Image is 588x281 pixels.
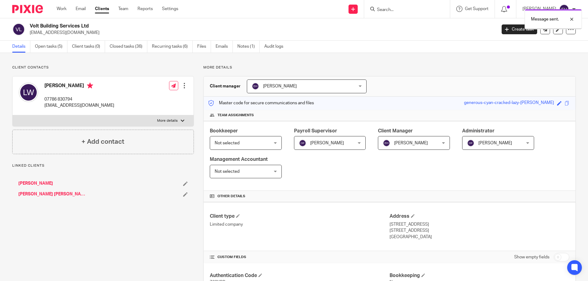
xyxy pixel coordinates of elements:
[531,16,559,22] p: Message sent.
[390,221,569,227] p: [STREET_ADDRESS]
[162,6,178,12] a: Settings
[19,83,38,102] img: svg%3E
[559,4,569,14] img: svg%3E
[157,118,178,123] p: More details
[138,6,153,12] a: Reports
[217,113,254,118] span: Team assignments
[390,272,569,279] h4: Bookkeeping
[12,41,30,53] a: Details
[467,139,474,147] img: svg%3E
[35,41,67,53] a: Open tasks (5)
[210,221,390,227] p: Limited company
[76,6,86,12] a: Email
[12,23,25,36] img: svg%3E
[390,227,569,234] p: [STREET_ADDRESS]
[12,65,194,70] p: Client contacts
[390,213,569,220] h4: Address
[390,234,569,240] p: [GEOGRAPHIC_DATA]
[478,141,512,145] span: [PERSON_NAME]
[44,102,114,109] p: [EMAIL_ADDRESS][DOMAIN_NAME]
[18,191,86,197] a: [PERSON_NAME] [PERSON_NAME]
[299,139,306,147] img: svg%3E
[378,128,413,133] span: Client Manager
[44,83,114,90] h4: [PERSON_NAME]
[464,100,554,107] div: generous-cyan-cracked-lazy-[PERSON_NAME]
[197,41,211,53] a: Files
[18,180,53,187] a: [PERSON_NAME]
[216,41,233,53] a: Emails
[514,254,549,260] label: Show empty fields
[210,255,390,260] h4: CUSTOM FIELDS
[210,272,390,279] h4: Authentication Code
[203,65,576,70] p: More details
[12,163,194,168] p: Linked clients
[263,84,297,88] span: [PERSON_NAME]
[57,6,66,12] a: Work
[215,169,239,174] span: Not selected
[383,139,390,147] img: svg%3E
[87,83,93,89] i: Primary
[294,128,337,133] span: Payroll Supervisor
[237,41,260,53] a: Notes (1)
[215,141,239,145] span: Not selected
[217,194,245,199] span: Other details
[210,128,238,133] span: Bookkeeper
[252,83,259,90] img: svg%3E
[152,41,193,53] a: Recurring tasks (6)
[310,141,344,145] span: [PERSON_NAME]
[72,41,105,53] a: Client tasks (0)
[502,24,537,34] a: Create task
[210,83,241,89] h3: Client manager
[208,100,314,106] p: Master code for secure communications and files
[110,41,147,53] a: Closed tasks (36)
[81,137,124,146] h4: + Add contact
[394,141,428,145] span: [PERSON_NAME]
[462,128,495,133] span: Administrator
[12,5,43,13] img: Pixie
[30,30,492,36] p: [EMAIL_ADDRESS][DOMAIN_NAME]
[210,213,390,220] h4: Client type
[210,157,268,162] span: Management Accountant
[264,41,288,53] a: Audit logs
[118,6,128,12] a: Team
[44,96,114,102] p: 07786 830794
[95,6,109,12] a: Clients
[30,23,400,29] h2: Volt Building Services Ltd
